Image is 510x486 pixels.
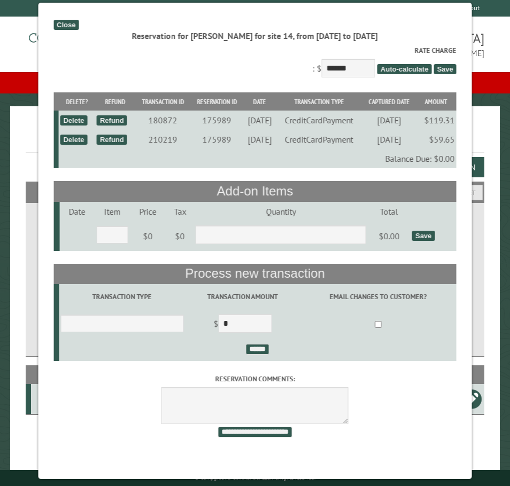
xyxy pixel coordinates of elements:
[243,130,276,149] td: [DATE]
[95,92,135,111] th: Refund
[362,111,416,130] td: [DATE]
[53,181,457,201] th: Add-on Items
[53,20,79,30] div: Close
[58,92,95,111] th: Delete?
[416,92,457,111] th: Amount
[368,221,411,251] td: $0.00
[26,182,485,202] h2: Filters
[60,292,183,302] label: Transaction Type
[362,92,416,111] th: Captured Date
[60,135,87,145] div: Delete
[368,202,411,221] td: Total
[135,111,190,130] td: 180872
[31,365,58,384] th: Site
[97,115,127,126] div: Refund
[187,292,298,302] label: Transaction Amount
[60,115,87,126] div: Delete
[53,30,457,42] div: Reservation for [PERSON_NAME] for site 14, from [DATE] to [DATE]
[59,202,95,221] td: Date
[135,130,190,149] td: 210219
[243,92,276,111] th: Date
[276,111,362,130] td: CreditCardPayment
[58,149,457,168] td: Balance Due: $0.00
[26,123,485,153] h1: Reservations
[53,45,457,56] label: Rate Charge
[243,111,276,130] td: [DATE]
[26,21,159,62] img: Campground Commander
[166,202,194,221] td: Tax
[191,111,244,130] td: 175989
[302,292,455,302] label: Email changes to customer?
[130,221,166,251] td: $0
[195,474,315,481] small: © Campground Commander LLC. All rights reserved.
[166,221,194,251] td: $0
[191,130,244,149] td: 175989
[135,92,190,111] th: Transaction ID
[95,202,130,221] td: Item
[434,64,456,74] span: Save
[416,111,457,130] td: $119.31
[35,394,56,404] div: 14
[97,135,127,145] div: Refund
[53,45,457,80] div: : $
[130,202,166,221] td: Price
[191,92,244,111] th: Reservation ID
[276,92,362,111] th: Transaction Type
[377,64,432,74] span: Auto-calculate
[276,130,362,149] td: CreditCardPayment
[186,310,300,340] td: $
[53,264,457,284] th: Process new transaction
[412,231,435,241] div: Save
[194,202,368,221] td: Quantity
[53,374,457,384] label: Reservation comments:
[362,130,416,149] td: [DATE]
[416,130,457,149] td: $59.65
